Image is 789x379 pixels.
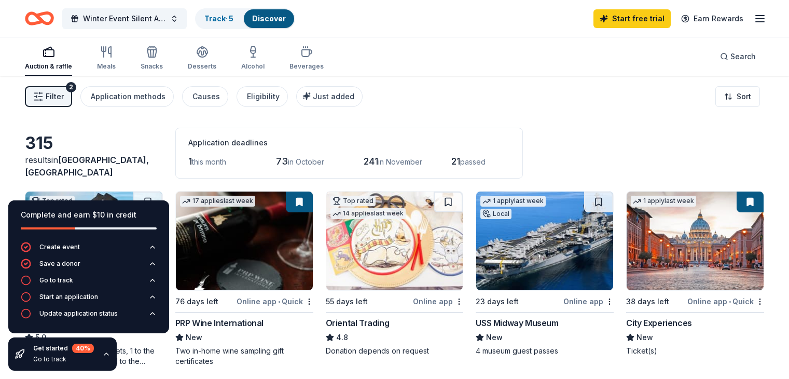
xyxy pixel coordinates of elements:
[91,90,165,103] div: Application methods
[737,90,751,103] span: Sort
[237,86,288,107] button: Eligibility
[326,346,464,356] div: Donation depends on request
[175,317,264,329] div: PRP Wine International
[25,155,149,178] span: [GEOGRAPHIC_DATA], [GEOGRAPHIC_DATA]
[451,156,460,167] span: 21
[33,355,94,363] div: Go to track
[326,191,464,356] a: Image for Oriental TradingTop rated14 applieslast week55 days leftOnline appOriental Trading4.8Do...
[195,8,295,29] button: Track· 5Discover
[39,293,98,301] div: Start an application
[180,196,255,207] div: 17 applies last week
[336,331,348,344] span: 4.8
[476,191,614,356] a: Image for USS Midway Museum1 applylast weekLocal23 days leftOnline appUSS Midway MuseumNew4 museu...
[278,297,280,306] span: •
[39,309,118,318] div: Update application status
[593,9,671,28] a: Start free trial
[204,14,233,23] a: Track· 5
[237,295,313,308] div: Online app Quick
[313,92,354,101] span: Just added
[182,86,228,107] button: Causes
[330,208,406,219] div: 14 applies last week
[330,196,376,206] div: Top rated
[188,156,192,167] span: 1
[729,297,731,306] span: •
[25,155,149,178] span: in
[476,346,614,356] div: 4 museum guest passes
[62,8,187,29] button: Winter Event Silent Auction
[712,46,764,67] button: Search
[21,292,157,308] button: Start an application
[80,86,174,107] button: Application methods
[21,308,157,325] button: Update application status
[97,62,116,71] div: Meals
[476,295,519,308] div: 23 days left
[175,346,313,367] div: Two in-home wine sampling gift certificates
[72,344,94,353] div: 40 %
[141,62,163,71] div: Snacks
[175,295,218,308] div: 76 days left
[39,276,73,285] div: Go to track
[247,90,280,103] div: Eligibility
[296,86,363,107] button: Just added
[188,42,216,76] button: Desserts
[192,90,220,103] div: Causes
[480,196,546,207] div: 1 apply last week
[276,156,288,167] span: 73
[188,137,510,149] div: Application deadlines
[460,157,486,166] span: passed
[364,156,378,167] span: 241
[83,12,166,25] span: Winter Event Silent Auction
[480,209,511,219] div: Local
[626,317,692,329] div: City Experiences
[288,157,324,166] span: in October
[21,259,157,275] button: Save a donor
[21,275,157,292] button: Go to track
[66,82,76,92] div: 2
[33,344,94,353] div: Get started
[563,295,614,308] div: Online app
[326,192,463,290] img: Image for Oriental Trading
[39,260,80,268] div: Save a donor
[188,62,216,71] div: Desserts
[39,243,80,251] div: Create event
[176,192,313,290] img: Image for PRP Wine International
[186,331,202,344] span: New
[627,192,764,290] img: Image for City Experiences
[46,90,64,103] span: Filter
[476,317,558,329] div: USS Midway Museum
[141,42,163,76] button: Snacks
[476,192,613,290] img: Image for USS Midway Museum
[252,14,286,23] a: Discover
[626,346,764,356] div: Ticket(s)
[241,42,265,76] button: Alcohol
[326,317,390,329] div: Oriental Trading
[413,295,463,308] div: Online app
[25,133,163,154] div: 315
[25,191,163,367] a: Image for Hollywood Wax Museum (Hollywood)Top rated1 applylast week62 days leftOnline app[GEOGRAP...
[626,295,669,308] div: 38 days left
[21,242,157,259] button: Create event
[636,331,653,344] span: New
[289,62,324,71] div: Beverages
[25,62,72,71] div: Auction & raffle
[326,295,368,308] div: 55 days left
[687,295,764,308] div: Online app Quick
[730,50,756,63] span: Search
[675,9,750,28] a: Earn Rewards
[21,209,157,221] div: Complete and earn $10 in credit
[25,42,72,76] button: Auction & raffle
[289,42,324,76] button: Beverages
[175,191,313,367] a: Image for PRP Wine International17 applieslast week76 days leftOnline app•QuickPRP Wine Internati...
[25,86,72,107] button: Filter2
[25,154,163,179] div: results
[97,42,116,76] button: Meals
[192,157,226,166] span: this month
[486,331,503,344] span: New
[25,6,54,31] a: Home
[378,157,422,166] span: in November
[626,191,764,356] a: Image for City Experiences1 applylast week38 days leftOnline app•QuickCity ExperiencesNewTicket(s)
[241,62,265,71] div: Alcohol
[715,86,760,107] button: Sort
[631,196,696,207] div: 1 apply last week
